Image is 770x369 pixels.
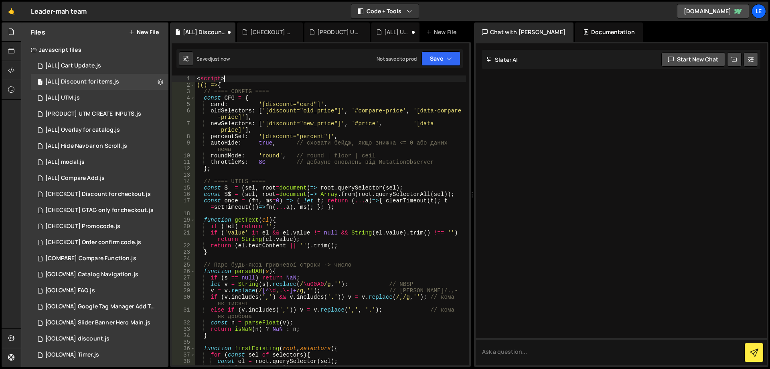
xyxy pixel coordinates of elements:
[31,283,168,299] div: 16298/44463.js
[172,268,195,275] div: 26
[31,138,168,154] div: 16298/44402.js
[31,90,168,106] div: 16298/45324.js
[172,140,195,153] div: 9
[129,29,159,35] button: New File
[31,74,168,90] div: 16298/45418.js
[172,191,195,198] div: 16
[172,217,195,223] div: 19
[172,307,195,320] div: 31
[45,223,120,230] div: [CHECKOUT] Promocode.js
[172,75,195,82] div: 1
[172,230,195,243] div: 21
[172,255,195,262] div: 24
[172,275,195,281] div: 27
[172,294,195,307] div: 30
[172,332,195,339] div: 34
[31,315,168,331] div: 16298/44401.js
[45,94,80,102] div: [ALL] UTM.js
[31,186,168,202] div: 16298/45243.js
[250,28,293,36] div: [CHECKOUT] Discount for checkout.js
[172,210,195,217] div: 18
[183,28,226,36] div: [ALL] Discount for items.js
[172,88,195,95] div: 3
[2,2,21,21] a: 🤙
[172,185,195,191] div: 15
[45,207,154,214] div: [CHECKOUT] GTAG only for checkout.js
[45,287,95,294] div: [GOLOVNA] FAQ.js
[31,106,168,122] div: 16298/45326.js
[661,52,725,67] button: Start new chat
[172,101,195,108] div: 5
[351,4,419,18] button: Code + Tools
[31,122,168,138] div: 16298/45111.js
[486,56,518,63] h2: Slater AI
[45,335,109,342] div: [GOLOVNA] discount.js
[45,62,101,69] div: [ALL] Cart Update.js
[31,347,168,363] div: 16298/44400.js
[172,172,195,178] div: 13
[172,281,195,287] div: 28
[211,55,230,62] div: just now
[172,82,195,88] div: 2
[31,234,168,251] div: 16298/44879.js
[45,303,156,310] div: [GOLOVNA] Google Tag Manager Add To Cart.js
[31,202,169,218] div: 16298/45143.js
[31,251,168,267] div: 16298/45065.js
[45,191,151,198] div: [CHECKOUT] Discount for checkout.js
[21,42,168,58] div: Javascript files
[172,352,195,358] div: 37
[172,358,195,365] div: 38
[31,218,168,234] div: 16298/45144.js
[45,175,105,182] div: [ALL] Compare Add.js
[317,28,360,36] div: [PRODUCT] UTM CREATE INPUTS.js
[172,108,195,120] div: 6
[31,154,168,170] div: 16298/44976.js
[31,28,45,37] h2: Files
[752,4,766,18] a: Le
[45,239,141,246] div: [CHECKOUT] Order confirm code.js
[45,351,99,359] div: [GOLOVNA] Timer.js
[197,55,230,62] div: Saved
[172,345,195,352] div: 36
[31,170,168,186] div: 16298/45098.js
[426,28,460,36] div: New File
[474,22,573,42] div: Chat with [PERSON_NAME]
[172,339,195,345] div: 35
[172,133,195,140] div: 8
[31,331,168,347] div: 16298/44466.js
[31,267,168,283] div: 16298/44855.js
[377,55,417,62] div: Not saved to prod
[31,299,171,315] div: 16298/44469.js
[38,80,43,86] span: 1
[45,255,136,262] div: [COMPARE] Compare Function.js
[45,110,141,118] div: [PRODUCT] UTM CREATE INPUTS.js
[31,58,168,74] div: 16298/44467.js
[172,249,195,255] div: 23
[677,4,749,18] a: [DOMAIN_NAME]
[172,95,195,101] div: 4
[172,198,195,210] div: 17
[172,165,195,172] div: 12
[172,262,195,268] div: 25
[45,143,127,150] div: [ALL] Hide Navbar on Scroll.js
[384,28,410,36] div: [ALL] UTM.js
[172,326,195,332] div: 33
[172,320,195,326] div: 32
[172,223,195,230] div: 20
[45,271,138,278] div: [GOLOVNA] Catalog Navigation.js
[172,243,195,249] div: 22
[172,178,195,185] div: 14
[172,159,195,165] div: 11
[575,22,643,42] div: Documentation
[45,159,85,166] div: [ALL] modal.js
[172,287,195,294] div: 29
[45,126,120,134] div: [ALL] Overlay for catalog.js
[45,78,119,86] div: [ALL] Discount for items.js
[45,319,150,326] div: [GOLOVNA] Slider Banner Hero Main.js
[172,120,195,133] div: 7
[421,51,460,66] button: Save
[31,6,87,16] div: Leader-mah team
[172,153,195,159] div: 10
